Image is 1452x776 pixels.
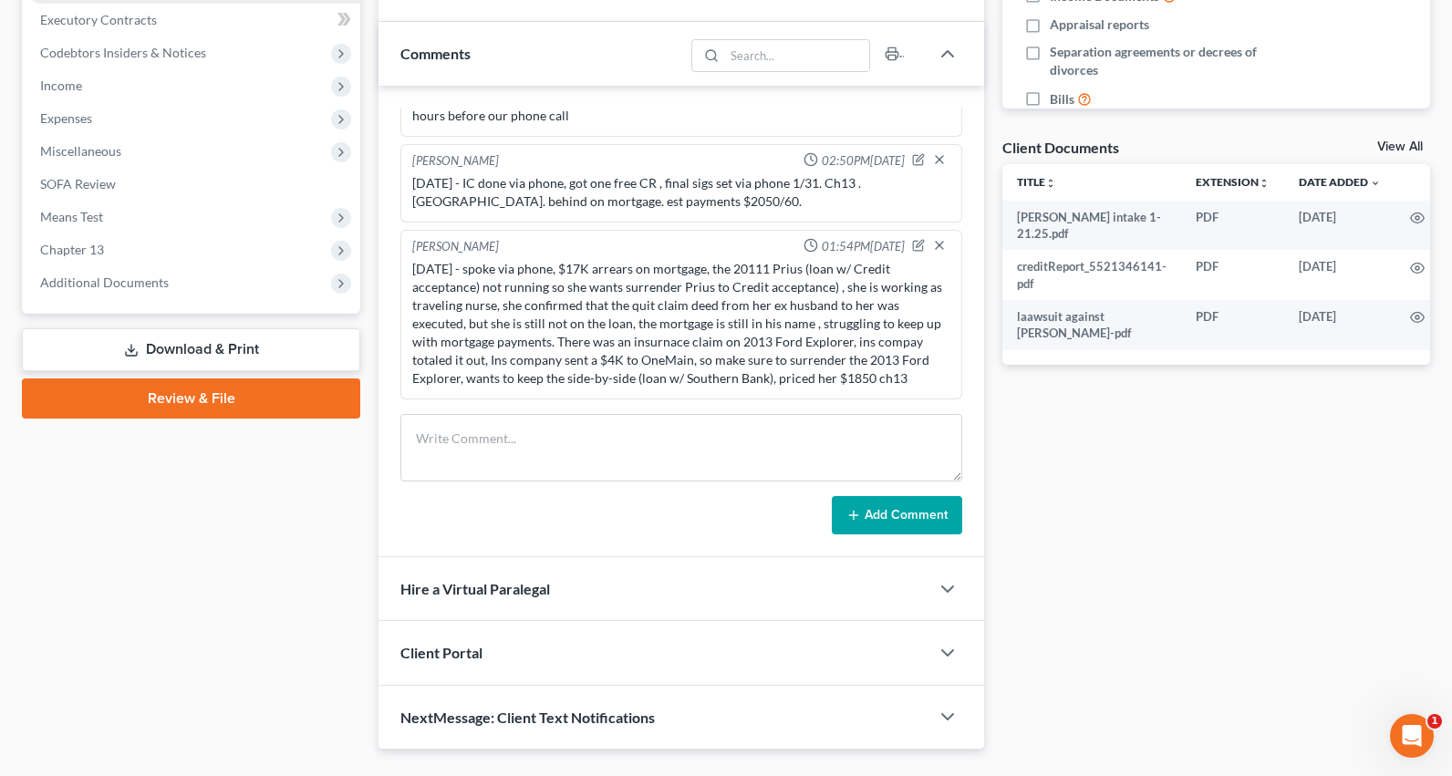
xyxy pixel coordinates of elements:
td: [DATE] [1284,300,1395,350]
span: 1 [1427,714,1442,729]
a: Review & File [22,378,360,419]
td: [DATE] [1284,201,1395,251]
iframe: Intercom live chat [1390,714,1434,758]
button: Add Comment [832,496,962,534]
a: View All [1377,140,1423,153]
span: SOFA Review [40,176,116,191]
span: Means Test [40,209,103,224]
span: Income [40,78,82,93]
span: 01:54PM[DATE] [822,238,905,255]
span: Bills [1050,90,1074,109]
a: Executory Contracts [26,4,360,36]
div: [DATE] - spoke via phone, $17K arrears on mortgage, the 20111 Prius (loan w/ Credit acceptance) n... [412,260,950,388]
span: Codebtors Insiders & Notices [40,45,206,60]
a: Extensionunfold_more [1196,175,1270,189]
td: [PERSON_NAME] intake 1-21.25.pdf [1002,201,1181,251]
i: unfold_more [1045,178,1056,189]
a: SOFA Review [26,168,360,201]
div: [DATE] - IC done via phone, got one free CR , final sigs set via phone 1/31. Ch13 . [GEOGRAPHIC_D... [412,174,950,211]
td: creditReport_5521346141-pdf [1002,250,1181,300]
a: Date Added expand_more [1299,175,1381,189]
span: Hire a Virtual Paralegal [400,580,550,597]
span: Chapter 13 [40,242,104,257]
span: Additional Documents [40,274,169,290]
td: PDF [1181,201,1284,251]
span: Miscellaneous [40,143,121,159]
span: Comments [400,45,471,62]
td: laawsuit against [PERSON_NAME]-pdf [1002,300,1181,350]
td: [DATE] [1284,250,1395,300]
i: expand_more [1370,178,1381,189]
span: Separation agreements or decrees of divorces [1050,43,1308,79]
span: Client Portal [400,644,482,661]
a: Download & Print [22,328,360,371]
div: Client Documents [1002,138,1119,157]
a: Titleunfold_more [1017,175,1056,189]
span: NextMessage: Client Text Notifications [400,709,655,726]
span: Appraisal reports [1050,16,1149,34]
span: Executory Contracts [40,12,157,27]
span: 02:50PM[DATE] [822,152,905,170]
i: unfold_more [1259,178,1270,189]
input: Search... [725,40,870,71]
td: PDF [1181,300,1284,350]
td: PDF [1181,250,1284,300]
div: [PERSON_NAME] [412,238,499,256]
span: Expenses [40,110,92,126]
div: [PERSON_NAME] [412,152,499,171]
